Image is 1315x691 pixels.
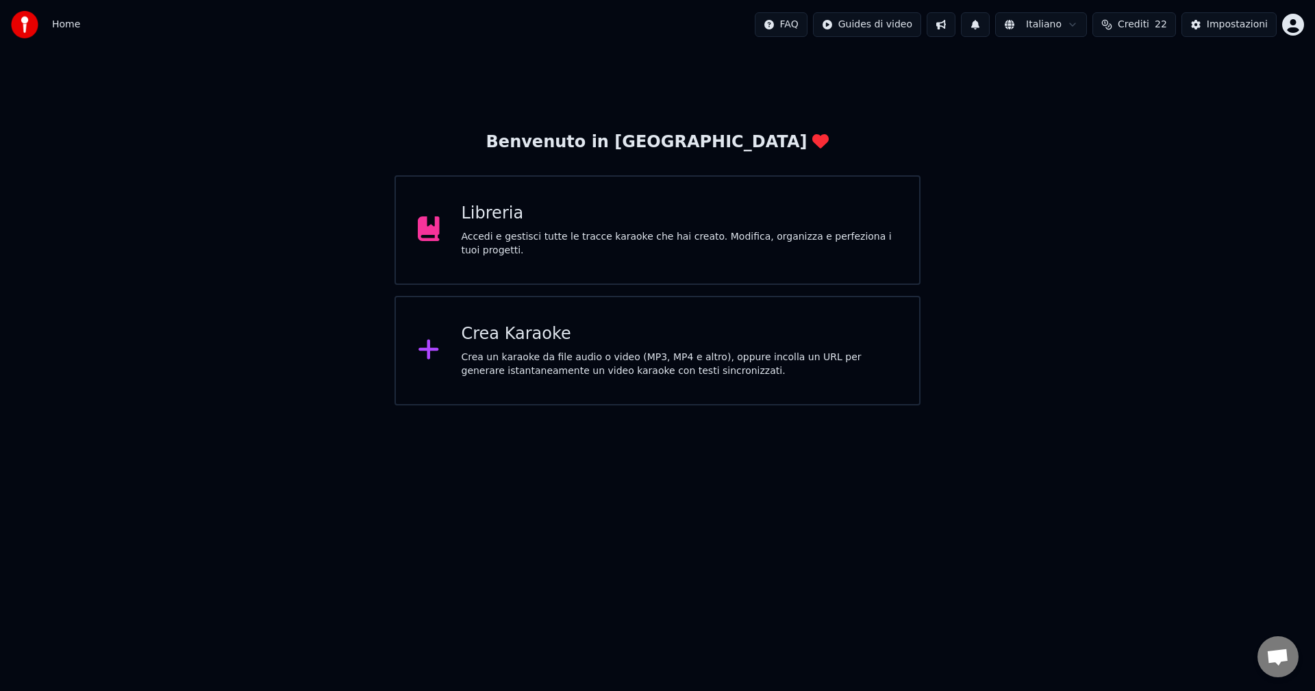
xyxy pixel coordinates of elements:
[1118,18,1149,32] span: Crediti
[755,12,807,37] button: FAQ
[1207,18,1268,32] div: Impostazioni
[462,323,898,345] div: Crea Karaoke
[462,230,898,257] div: Accedi e gestisci tutte le tracce karaoke che hai creato. Modifica, organizza e perfeziona i tuoi...
[462,203,898,225] div: Libreria
[486,131,829,153] div: Benvenuto in [GEOGRAPHIC_DATA]
[52,18,80,32] span: Home
[52,18,80,32] nav: breadcrumb
[1092,12,1176,37] button: Crediti22
[11,11,38,38] img: youka
[1155,18,1167,32] span: 22
[813,12,921,37] button: Guides di video
[1181,12,1277,37] button: Impostazioni
[462,351,898,378] div: Crea un karaoke da file audio o video (MP3, MP4 e altro), oppure incolla un URL per generare ista...
[1257,636,1299,677] div: Aprire la chat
